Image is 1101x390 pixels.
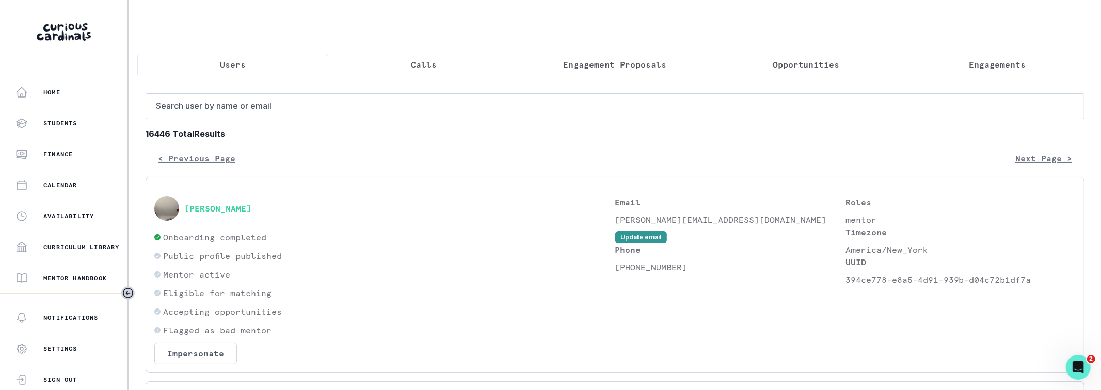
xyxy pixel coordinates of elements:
p: Flagged as bad mentor [163,324,272,336]
p: Finance [43,150,73,158]
p: Timezone [845,226,1076,238]
p: Onboarding completed [163,231,266,243]
p: Calendar [43,181,77,189]
p: Home [43,88,60,96]
button: [PERSON_NAME] [184,203,251,214]
p: Users [220,58,246,71]
p: Notifications [43,314,99,322]
p: Mentor Handbook [43,274,107,282]
p: Phone [615,243,845,256]
button: Impersonate [154,343,237,364]
p: Availability [43,212,94,220]
p: Public profile published [163,250,282,262]
button: < Previous Page [146,148,248,169]
img: Curious Cardinals Logo [37,23,91,41]
p: Email [615,196,845,208]
button: Next Page > [1003,148,1084,169]
p: Students [43,119,77,127]
span: 2 [1087,355,1095,363]
p: Mentor active [163,268,230,281]
p: Accepting opportunities [163,305,282,318]
b: 16446 Total Results [146,127,1084,140]
p: Roles [845,196,1076,208]
p: Sign Out [43,376,77,384]
p: Engagement Proposals [564,58,667,71]
p: Engagements [969,58,1026,71]
iframe: Intercom live chat [1066,355,1091,380]
p: mentor [845,214,1076,226]
button: Toggle sidebar [121,286,135,300]
p: 394ce778-e8a5-4d91-939b-d04c72b1df7a [845,273,1076,286]
p: Settings [43,345,77,353]
p: Calls [411,58,437,71]
p: Eligible for matching [163,287,272,299]
p: UUID [845,256,1076,268]
p: Opportunities [773,58,840,71]
p: [PERSON_NAME][EMAIL_ADDRESS][DOMAIN_NAME] [615,214,845,226]
p: [PHONE_NUMBER] [615,261,845,273]
p: America/New_York [845,243,1076,256]
p: Curriculum Library [43,243,120,251]
button: Update email [615,231,667,243]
